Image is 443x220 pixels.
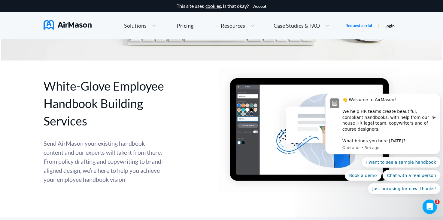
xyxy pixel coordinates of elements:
[435,200,440,204] span: 1
[177,23,193,28] div: Pricing
[253,4,266,9] button: Accept cookies
[20,3,113,50] div: 👋 Welcome to AirMason! We help HR teams create beautiful, compliant handbooks, with help from our...
[205,3,221,9] a: cookies
[22,76,59,87] button: Quick reply: Book a demo
[124,23,147,28] span: Solutions
[221,23,245,28] span: Resources
[345,23,372,29] a: Request a trial
[7,5,17,14] img: Profile image for Operator
[45,89,118,100] button: Quick reply: Just browsing for now, thanks!
[219,68,399,192] img: handbook editor
[20,3,113,50] div: Message content
[423,200,437,214] iframe: Intercom live chat
[177,20,193,31] a: Pricing
[20,51,113,57] p: Message from Operator, sent 5m ago
[44,77,165,130] div: White-Glove Employee Handbook Building Services
[44,20,92,30] img: AirMason Logo
[274,23,320,28] span: Case Studies & FAQ
[323,94,443,198] iframe: Intercom notifications message
[44,139,165,184] div: Send AirMason your existing handbook content and our experts will take it from there. From policy...
[39,63,118,74] button: Quick reply: I want to see a sample handbook
[60,76,118,87] button: Quick reply: Chat with a real person
[2,63,118,100] div: Quick reply options
[378,23,379,28] span: |
[384,23,395,28] a: Login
